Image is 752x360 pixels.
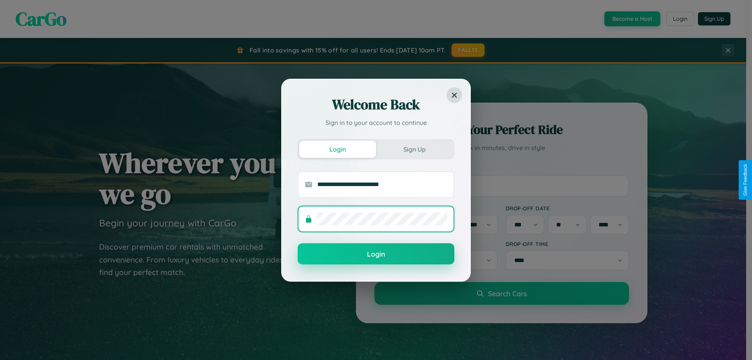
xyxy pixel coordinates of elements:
button: Login [298,243,454,264]
h2: Welcome Back [298,95,454,114]
button: Sign Up [376,141,453,158]
p: Sign in to your account to continue [298,118,454,127]
div: Give Feedback [743,164,748,196]
button: Login [299,141,376,158]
